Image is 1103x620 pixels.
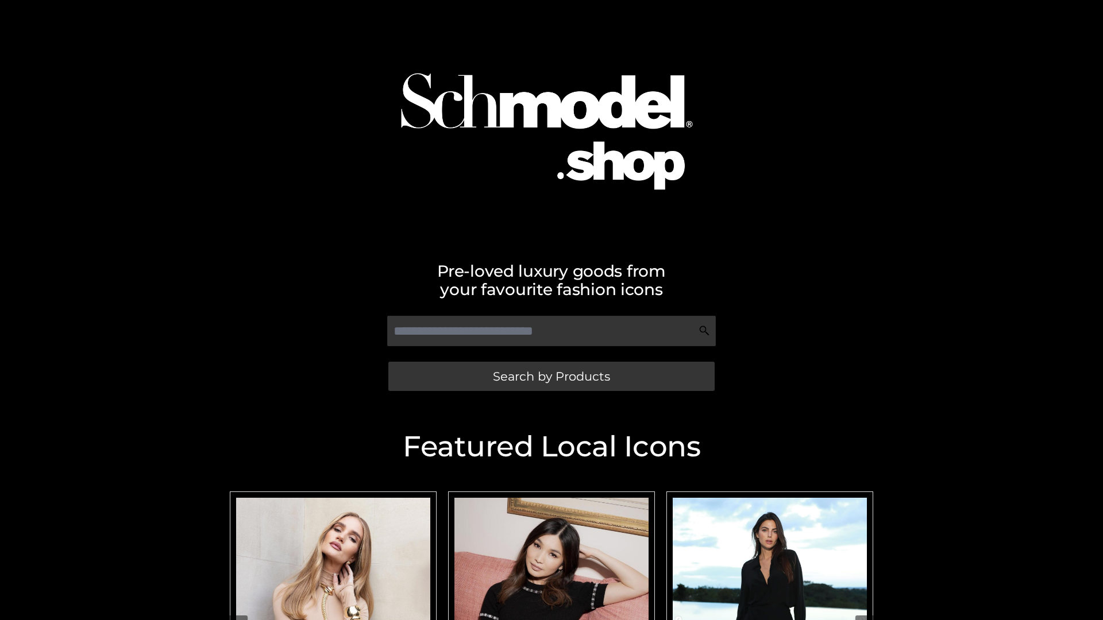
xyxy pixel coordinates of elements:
img: Search Icon [699,325,710,336]
a: Search by Products [388,362,715,391]
h2: Pre-loved luxury goods from your favourite fashion icons [224,262,879,299]
h2: Featured Local Icons​ [224,432,879,461]
span: Search by Products [493,370,610,382]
